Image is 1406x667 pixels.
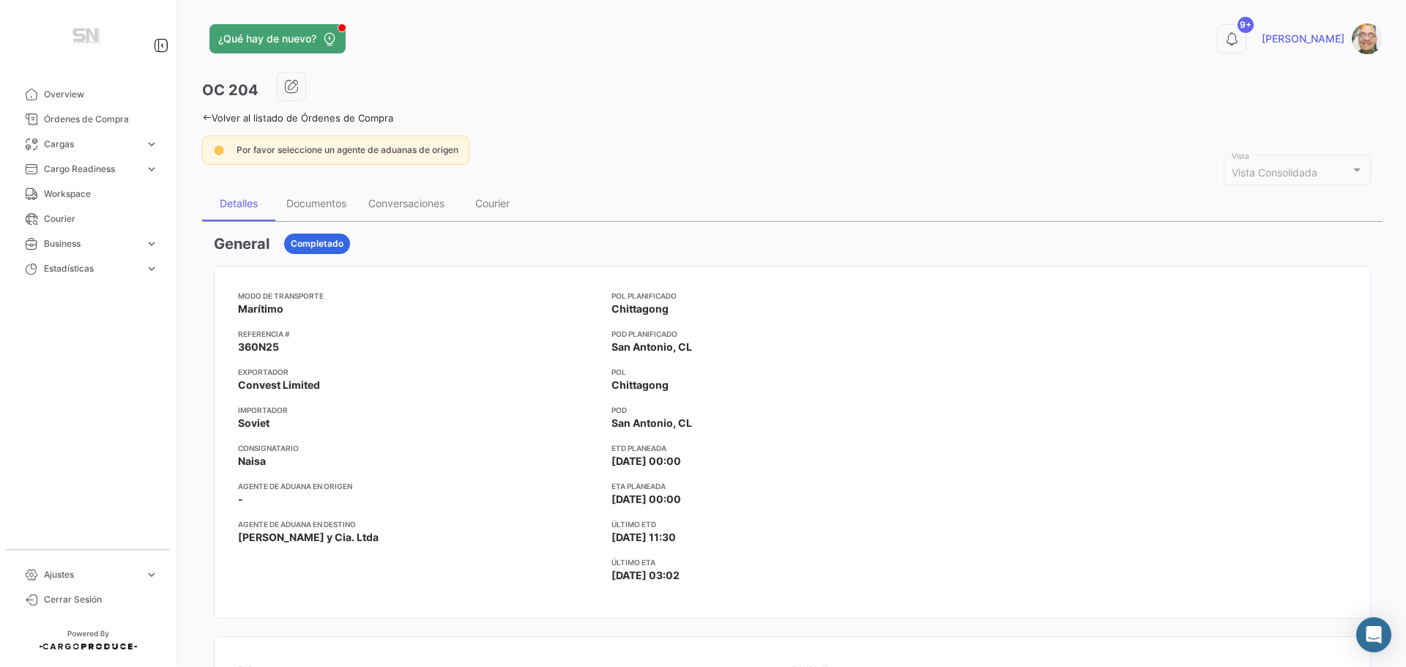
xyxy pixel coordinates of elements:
span: ¿Qué hay de nuevo? [218,31,316,46]
div: Abrir Intercom Messenger [1356,617,1391,652]
span: Cargas [44,138,139,151]
div: Courier [475,197,510,209]
app-card-info-title: ETA planeada [611,480,973,492]
span: [DATE] 03:02 [611,568,680,583]
span: Overview [44,88,158,101]
span: [DATE] 00:00 [611,492,681,507]
span: Soviet [238,416,269,431]
a: Overview [12,82,164,107]
a: Volver al listado de Órdenes de Compra [202,112,393,124]
h3: General [214,234,269,254]
span: Workspace [44,187,158,201]
span: 360N25 [238,340,279,354]
span: Business [44,237,139,250]
span: [PERSON_NAME] y Cia. Ltda [238,530,379,545]
span: - [238,492,243,507]
span: Completado [291,237,343,250]
span: expand_more [145,568,158,581]
mat-select-trigger: Vista Consolidada [1232,166,1317,179]
span: Chittagong [611,378,669,392]
span: Naisa [238,454,266,469]
app-card-info-title: Modo de Transporte [238,290,600,302]
a: Workspace [12,182,164,206]
span: Estadísticas [44,262,139,275]
span: expand_more [145,262,158,275]
app-card-info-title: Último ETD [611,518,973,530]
span: Convest Limited [238,378,320,392]
h3: OC 204 [202,80,258,100]
app-card-info-title: Consignatario [238,442,600,454]
span: Cargo Readiness [44,163,139,176]
app-card-info-title: POD [611,404,973,416]
span: expand_more [145,237,158,250]
span: [DATE] 00:00 [611,454,681,469]
img: Manufactura+Logo.png [51,18,124,59]
app-card-info-title: POD Planificado [611,328,973,340]
app-card-info-title: ETD planeada [611,442,973,454]
app-card-info-title: Referencia # [238,328,600,340]
app-card-info-title: Importador [238,404,600,416]
span: San Antonio, CL [611,340,692,354]
img: Captura.PNG [1352,23,1383,54]
div: Conversaciones [368,197,445,209]
span: Por favor seleccione un agente de aduanas de origen [237,144,458,155]
span: expand_more [145,138,158,151]
span: [PERSON_NAME] [1262,31,1344,46]
span: Ajustes [44,568,139,581]
a: Courier [12,206,164,231]
span: Courier [44,212,158,226]
app-card-info-title: Exportador [238,366,600,378]
div: Detalles [220,197,258,209]
span: Cerrar Sesión [44,593,158,606]
span: Órdenes de Compra [44,113,158,126]
app-card-info-title: Agente de Aduana en Destino [238,518,600,530]
app-card-info-title: POL Planificado [611,290,973,302]
button: ¿Qué hay de nuevo? [209,24,346,53]
span: [DATE] 11:30 [611,530,676,545]
span: San Antonio, CL [611,416,692,431]
a: Órdenes de Compra [12,107,164,132]
app-card-info-title: Último ETA [611,556,973,568]
span: expand_more [145,163,158,176]
app-card-info-title: Agente de Aduana en Origen [238,480,600,492]
app-card-info-title: POL [611,366,973,378]
span: Chittagong [611,302,669,316]
div: Documentos [286,197,346,209]
span: Marítimo [238,302,283,316]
